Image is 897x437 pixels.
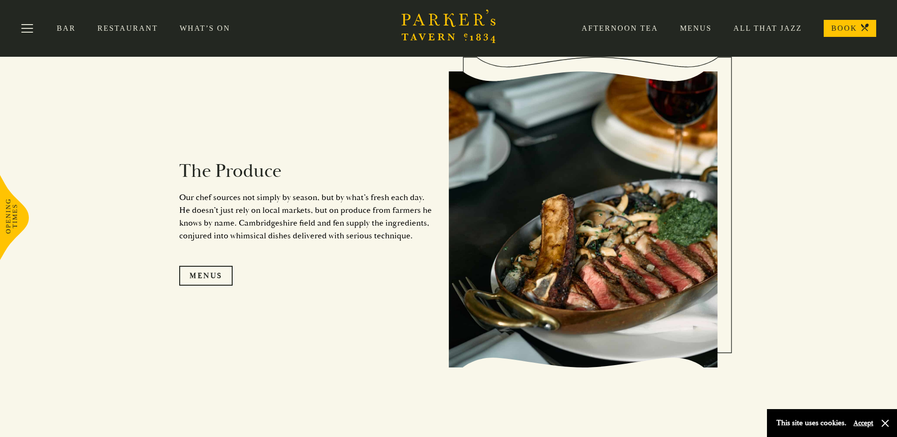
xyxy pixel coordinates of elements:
h2: The Produce [179,160,435,183]
a: Menus [179,266,233,286]
button: Close and accept [880,419,890,428]
button: Accept [853,419,873,428]
p: Our chef sources not simply by season, but by what’s fresh each day. He doesn’t just rely on loca... [179,191,435,242]
p: This site uses cookies. [776,416,846,430]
